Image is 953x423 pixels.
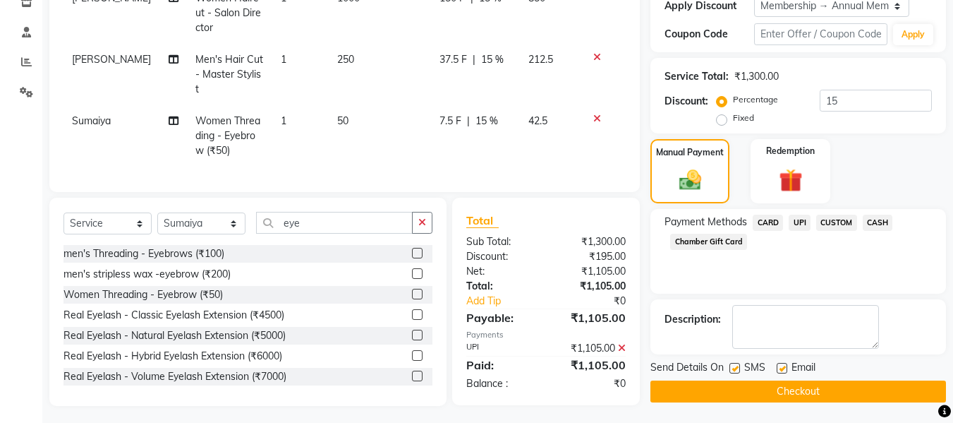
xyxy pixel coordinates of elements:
div: Description: [664,312,721,327]
input: Enter Offer / Coupon Code [754,23,887,45]
div: Women Threading - Eyebrow (₹50) [63,287,223,302]
span: 250 [337,53,354,66]
span: CASH [863,215,893,231]
span: UPI [789,215,811,231]
label: Redemption [766,145,815,157]
div: Service Total: [664,69,729,84]
span: Women Threading - Eyebrow (₹50) [195,114,260,157]
span: 42.5 [528,114,547,127]
span: 50 [337,114,348,127]
span: CARD [753,215,783,231]
a: Add Tip [456,294,561,309]
span: Men's Hair Cut - Master Stylist [195,53,263,95]
div: ₹1,300.00 [734,69,779,84]
div: Total: [456,279,546,294]
div: Real Eyelash - Natural Eyelash Extension (₹5000) [63,328,286,343]
span: 15 % [481,52,504,67]
span: Chamber Gift Card [670,234,747,250]
label: Manual Payment [656,146,724,159]
div: ₹195.00 [546,249,636,264]
div: ₹0 [546,376,636,391]
span: Total [466,213,499,228]
span: 1 [281,114,286,127]
span: Payment Methods [664,215,747,230]
button: Checkout [650,381,946,403]
div: Coupon Code [664,27,753,42]
label: Percentage [733,93,778,106]
span: 1 [281,53,286,66]
span: 37.5 F [439,52,467,67]
div: ₹1,105.00 [546,264,636,279]
div: men's stripless wax -eyebrow (₹200) [63,267,231,282]
span: Send Details On [650,360,724,378]
span: | [467,114,470,129]
div: ₹1,105.00 [546,341,636,356]
div: Discount: [456,249,546,264]
div: Real Eyelash - Volume Eyelash Extension (₹7000) [63,369,286,384]
div: men's Threading - Eyebrows (₹100) [63,246,224,261]
div: Payable: [456,309,546,326]
div: Real Eyelash - Classic Eyelash Extension (₹4500) [63,308,284,323]
label: Fixed [733,112,754,124]
div: Net: [456,264,546,279]
div: UPI [456,341,546,356]
div: Payments [466,329,626,341]
span: SMS [744,360,765,378]
div: ₹1,105.00 [546,357,636,374]
div: Real Eyelash - Hybrid Eyelash Extension (₹6000) [63,349,282,364]
div: ₹1,300.00 [546,234,636,249]
span: | [473,52,475,67]
div: Sub Total: [456,234,546,249]
span: 15 % [475,114,498,129]
img: _cash.svg [672,167,708,193]
div: Discount: [664,94,708,109]
span: Sumaiya [72,114,111,127]
img: _gift.svg [772,166,810,195]
div: ₹1,105.00 [546,309,636,326]
div: Balance : [456,376,546,391]
input: Search or Scan [256,212,413,234]
span: 7.5 F [439,114,461,129]
span: [PERSON_NAME] [72,53,151,66]
div: ₹1,105.00 [546,279,636,294]
div: ₹0 [562,294,637,309]
span: Email [791,360,815,378]
button: Apply [893,24,933,45]
span: CUSTOM [816,215,857,231]
span: 212.5 [528,53,553,66]
div: Paid: [456,357,546,374]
